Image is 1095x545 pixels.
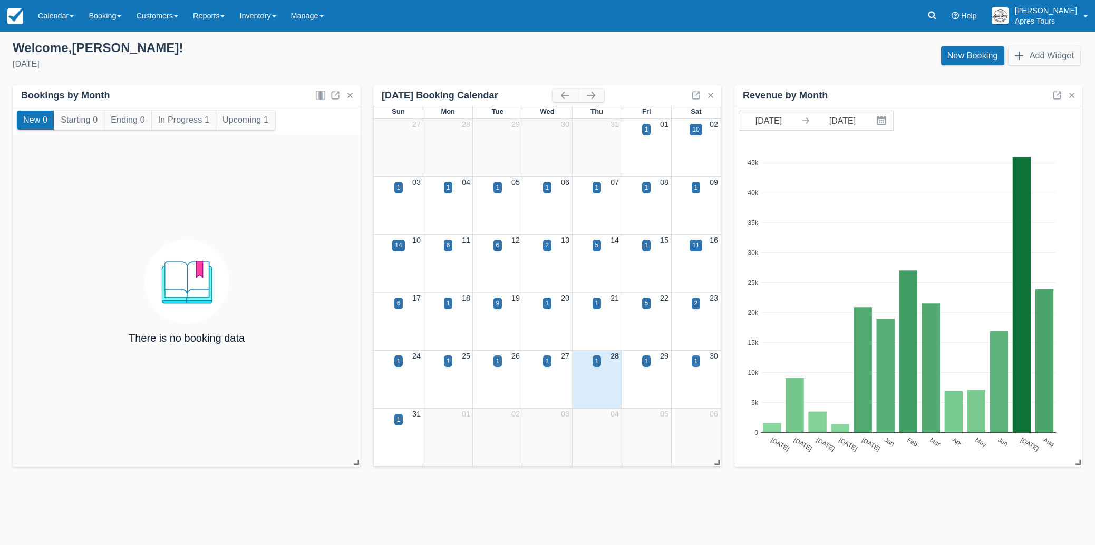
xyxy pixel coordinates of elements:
a: 12 [511,236,520,244]
a: 13 [561,236,569,244]
a: 07 [611,178,619,186]
a: 23 [710,294,718,302]
a: 30 [710,352,718,360]
img: A1 [992,7,1009,24]
div: 1 [397,183,401,192]
span: Sat [691,107,701,115]
a: 01 [462,410,470,418]
a: 27 [412,120,421,128]
a: 04 [611,410,619,418]
div: 1 [397,415,401,424]
input: Start Date [739,111,798,130]
a: 14 [611,236,619,244]
div: 2 [694,299,698,308]
div: Revenue by Month [743,90,828,102]
a: 25 [462,352,470,360]
button: New 0 [17,111,54,130]
a: 22 [660,294,668,302]
div: 1 [595,299,599,308]
a: 06 [710,410,718,418]
span: Thu [590,107,603,115]
div: 9 [496,299,500,308]
input: End Date [813,111,872,130]
span: Wed [540,107,554,115]
button: Add Widget [1009,46,1080,65]
div: 11 [692,241,699,250]
a: 05 [660,410,668,418]
a: 16 [710,236,718,244]
div: 5 [595,241,599,250]
div: 1 [694,183,698,192]
div: 1 [447,183,450,192]
span: Mon [441,107,455,115]
div: 1 [447,356,450,366]
div: [DATE] Booking Calendar [382,90,553,102]
a: 04 [462,178,470,186]
div: 2 [546,241,549,250]
a: 20 [561,294,569,302]
span: Help [961,12,977,20]
div: 6 [397,299,401,308]
a: 28 [462,120,470,128]
a: 11 [462,236,470,244]
button: Interact with the calendar and add the check-in date for your trip. [872,111,893,130]
a: 02 [511,410,520,418]
a: 29 [660,352,668,360]
a: 09 [710,178,718,186]
div: 1 [546,356,549,366]
button: In Progress 1 [152,111,216,130]
a: New Booking [941,46,1004,65]
a: 18 [462,294,470,302]
div: 1 [645,183,648,192]
div: 1 [595,356,599,366]
p: [PERSON_NAME] [1015,5,1077,16]
a: 05 [511,178,520,186]
a: 28 [611,352,619,360]
a: 31 [412,410,421,418]
a: 10 [412,236,421,244]
div: 1 [496,356,500,366]
div: 5 [645,299,648,308]
button: Upcoming 1 [216,111,275,130]
a: 02 [710,120,718,128]
a: 19 [511,294,520,302]
a: 21 [611,294,619,302]
div: 1 [645,125,648,134]
button: Ending 0 [104,111,151,130]
div: 1 [447,299,450,308]
div: 1 [694,356,698,366]
i: Help [952,12,959,19]
span: Tue [492,107,503,115]
a: 17 [412,294,421,302]
div: 1 [397,356,401,366]
a: 24 [412,352,421,360]
a: 08 [660,178,668,186]
div: Welcome , [PERSON_NAME] ! [13,40,539,56]
a: 15 [660,236,668,244]
a: 29 [511,120,520,128]
a: 03 [412,178,421,186]
div: 1 [546,299,549,308]
a: 26 [511,352,520,360]
button: Starting 0 [54,111,104,130]
div: [DATE] [13,58,539,71]
div: 10 [692,125,699,134]
div: 6 [496,241,500,250]
a: 03 [561,410,569,418]
div: 1 [595,183,599,192]
a: 27 [561,352,569,360]
div: Bookings by Month [21,90,110,102]
h4: There is no booking data [129,332,245,344]
p: Apres Tours [1015,16,1077,26]
a: 06 [561,178,569,186]
div: 1 [645,356,648,366]
a: 01 [660,120,668,128]
img: checkfront-main-nav-mini-logo.png [7,8,23,24]
div: 1 [645,241,648,250]
div: 1 [546,183,549,192]
div: 6 [447,241,450,250]
span: Fri [642,107,651,115]
img: booking.png [144,240,229,324]
a: 30 [561,120,569,128]
a: 31 [611,120,619,128]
